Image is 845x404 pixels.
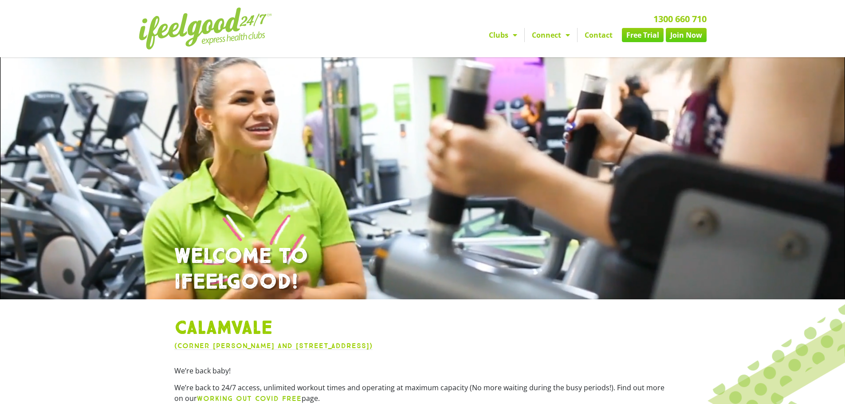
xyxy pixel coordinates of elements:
[197,394,302,403] b: WORKING OUT COVID FREE
[174,317,671,340] h1: Calamvale
[622,28,664,42] a: Free Trial
[341,28,707,42] nav: Menu
[525,28,577,42] a: Connect
[174,244,671,295] h1: WELCOME TO IFEELGOOD!
[174,382,671,404] p: We’re back to 24/7 access, unlimited workout times and operating at maximum capacity (No more wai...
[666,28,707,42] a: Join Now
[653,13,707,25] a: 1300 660 710
[482,28,524,42] a: Clubs
[197,393,302,403] a: WORKING OUT COVID FREE
[174,365,671,376] p: We’re back baby!
[578,28,620,42] a: Contact
[174,341,373,350] a: (Corner [PERSON_NAME] and [STREET_ADDRESS])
